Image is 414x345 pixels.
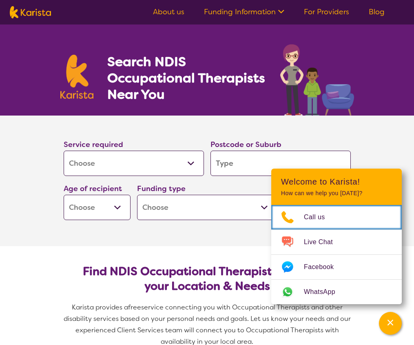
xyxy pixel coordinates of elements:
p: How can we help you [DATE]? [281,190,392,197]
span: WhatsApp [304,286,345,298]
div: Channel Menu [271,169,402,304]
span: free [128,303,141,312]
a: Funding Information [204,7,284,17]
input: Type [210,151,351,176]
span: Karista provides a [72,303,128,312]
label: Age of recipient [64,184,122,194]
label: Funding type [137,184,186,194]
span: Facebook [304,261,343,273]
button: Channel Menu [379,312,402,335]
a: For Providers [304,7,349,17]
img: Karista logo [10,6,51,18]
ul: Choose channel [271,205,402,304]
a: Blog [369,7,385,17]
span: Live Chat [304,236,343,248]
a: Web link opens in a new tab. [271,280,402,304]
span: Call us [304,211,335,223]
label: Service required [64,140,123,149]
a: About us [153,7,184,17]
label: Postcode or Suburb [210,140,281,149]
h1: Search NDIS Occupational Therapists Near You [107,53,266,102]
img: occupational-therapy [280,44,354,116]
h2: Welcome to Karista! [281,177,392,187]
img: Karista logo [60,55,94,99]
h2: Find NDIS Occupational Therapists based on your Location & Needs [70,264,344,294]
